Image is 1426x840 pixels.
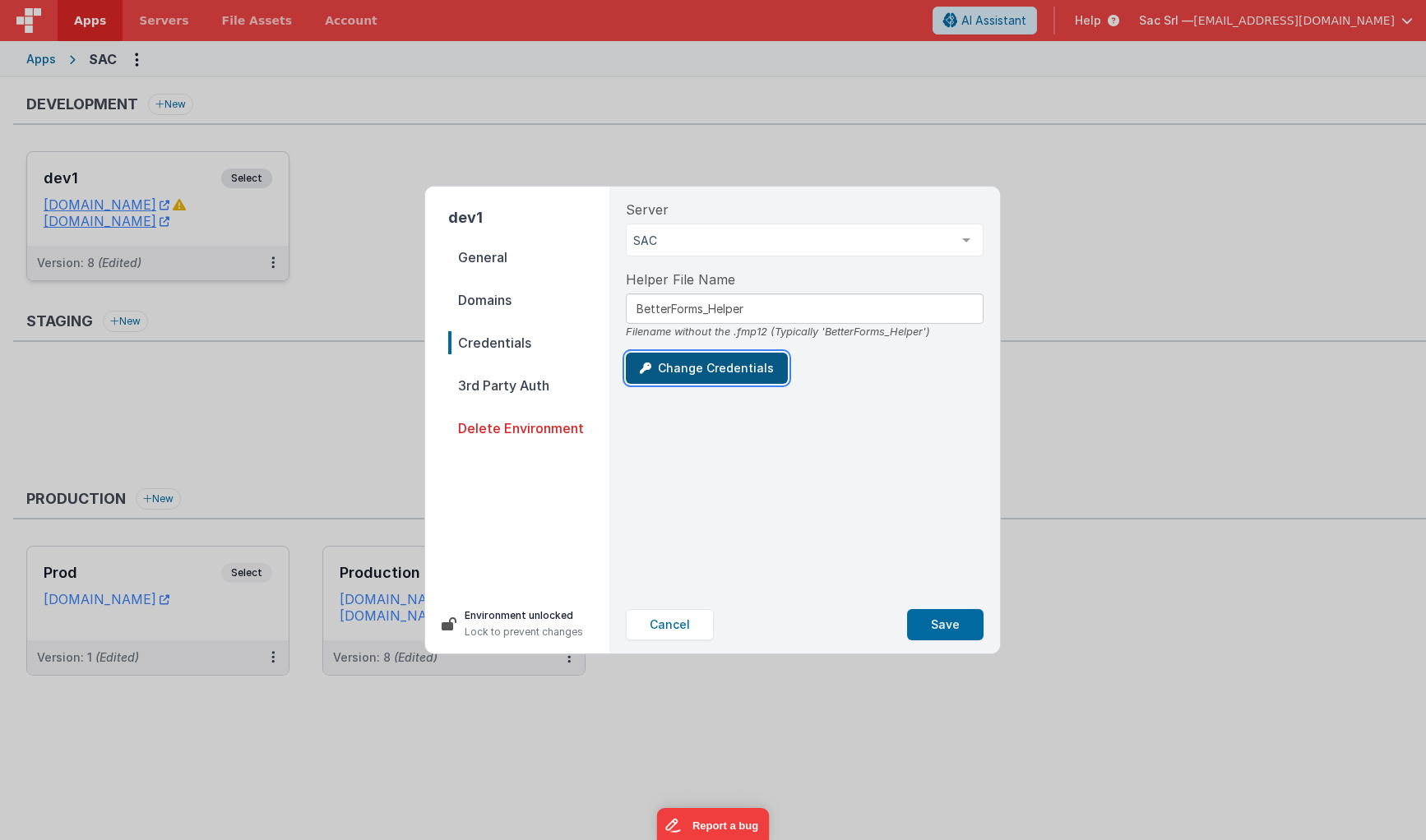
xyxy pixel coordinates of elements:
span: Helper File Name [626,270,735,289]
div: Filename without the .fmp12 (Typically 'BetterForms_Helper') [626,324,984,339]
p: Lock to prevent changes [465,624,583,640]
h2: dev1 [448,206,609,229]
span: General [448,246,609,269]
p: Environment unlocked [465,607,583,624]
span: Credentials [448,331,609,354]
button: Save [907,609,984,640]
span: 3rd Party Auth [448,374,609,397]
span: Domains [448,288,609,312]
span: Delete Environment [448,417,609,440]
button: Change Credentials [626,353,788,384]
input: Enter BetterForms Helper Name [626,293,984,324]
span: Server [626,200,669,219]
span: SAC [633,233,950,249]
button: Cancel [626,609,714,640]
